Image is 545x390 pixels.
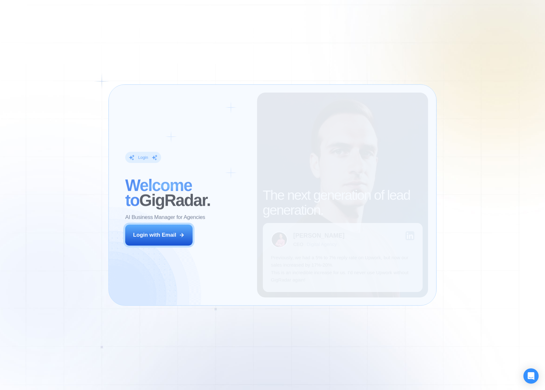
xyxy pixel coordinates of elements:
[307,241,337,247] div: Digital Agency
[263,188,423,218] h2: The next generation of lead generation.
[125,176,192,210] span: Welcome to
[523,368,539,384] div: Open Intercom Messenger
[125,225,193,246] button: Login with Email
[125,178,249,208] h2: ‍ GigRadar.
[293,233,344,239] div: [PERSON_NAME]
[133,231,176,239] div: Login with Email
[271,254,414,284] p: Previously, we had a 5% to 7% reply rate on Upwork, but now our sales increased by 17%-20%. This ...
[138,155,148,160] div: Login
[293,241,303,247] div: CEO
[125,213,205,221] p: AI Business Manager for Agencies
